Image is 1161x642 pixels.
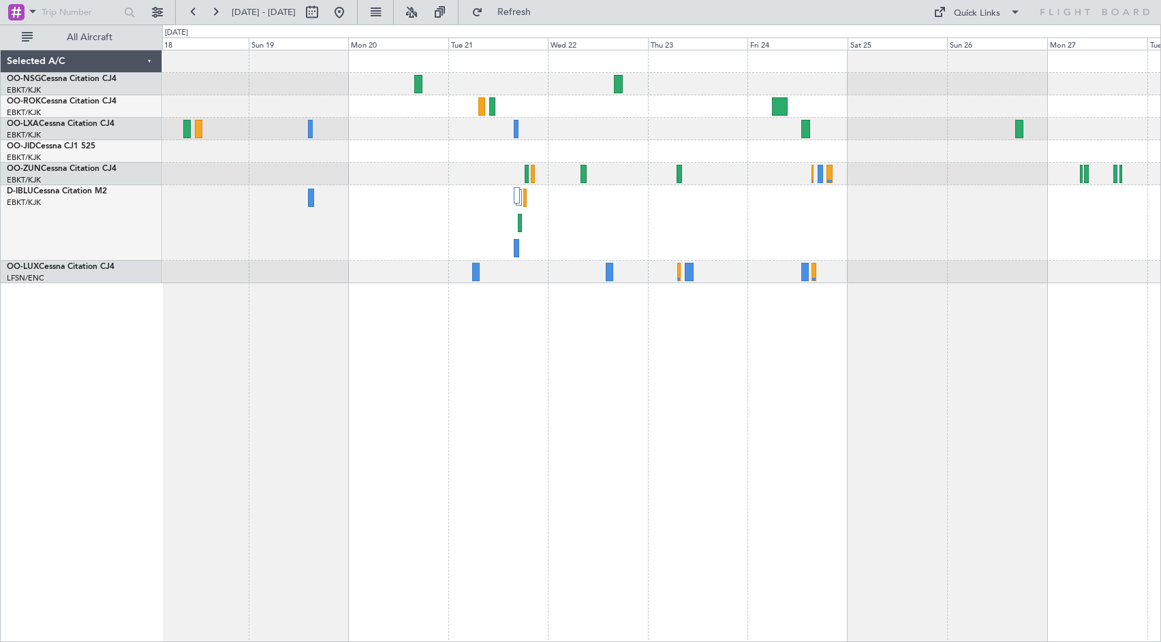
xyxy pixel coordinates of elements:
span: OO-NSG [7,75,41,83]
span: OO-LUX [7,263,39,271]
a: EBKT/KJK [7,197,41,208]
span: D-IBLU [7,187,33,195]
a: OO-LXACessna Citation CJ4 [7,120,114,128]
a: OO-LUXCessna Citation CJ4 [7,263,114,271]
span: [DATE] - [DATE] [232,6,296,18]
a: D-IBLUCessna Citation M2 [7,187,107,195]
input: Trip Number [42,2,120,22]
a: OO-NSGCessna Citation CJ4 [7,75,117,83]
div: Fri 24 [747,37,848,50]
div: Thu 23 [648,37,748,50]
button: All Aircraft [15,27,148,48]
div: Quick Links [954,7,1000,20]
span: Refresh [486,7,543,17]
a: EBKT/KJK [7,153,41,163]
div: Wed 22 [548,37,648,50]
div: Mon 20 [348,37,448,50]
a: EBKT/KJK [7,85,41,95]
span: OO-ZUN [7,165,41,173]
a: LFSN/ENC [7,273,44,283]
div: [DATE] [165,27,188,39]
span: OO-LXA [7,120,39,128]
div: Sun 19 [249,37,349,50]
a: OO-JIDCessna CJ1 525 [7,142,95,150]
div: Mon 27 [1047,37,1147,50]
a: EBKT/KJK [7,108,41,118]
div: Tue 21 [448,37,548,50]
a: OO-ZUNCessna Citation CJ4 [7,165,117,173]
a: EBKT/KJK [7,130,41,140]
span: OO-ROK [7,97,41,106]
button: Refresh [465,1,547,23]
div: Sat 25 [848,37,948,50]
div: Sat 18 [149,37,249,50]
a: OO-ROKCessna Citation CJ4 [7,97,117,106]
a: EBKT/KJK [7,175,41,185]
button: Quick Links [927,1,1027,23]
span: All Aircraft [35,33,144,42]
div: Sun 26 [947,37,1047,50]
span: OO-JID [7,142,35,150]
